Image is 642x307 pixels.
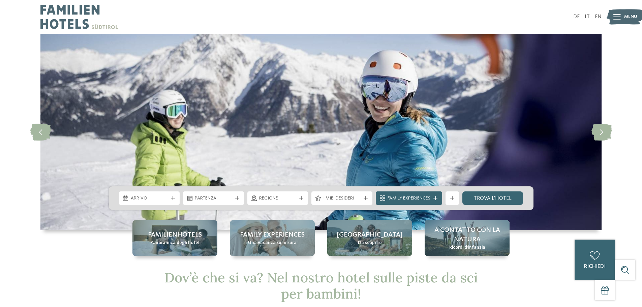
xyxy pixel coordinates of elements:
span: Una vacanza su misura [248,240,297,246]
a: Hotel sulle piste da sci per bambini: divertimento senza confini [GEOGRAPHIC_DATA] Da scoprire [327,220,412,256]
span: [GEOGRAPHIC_DATA] [337,230,403,240]
a: Hotel sulle piste da sci per bambini: divertimento senza confini Familienhotels Panoramica degli ... [132,220,217,256]
span: A contatto con la natura [431,225,503,244]
a: richiedi [575,240,615,280]
span: Da scoprire [358,240,382,246]
span: richiedi [584,264,606,269]
a: trova l’hotel [462,191,523,205]
a: IT [585,14,590,20]
img: Hotel sulle piste da sci per bambini: divertimento senza confini [40,34,602,230]
a: Hotel sulle piste da sci per bambini: divertimento senza confini Family experiences Una vacanza s... [230,220,315,256]
span: Partenza [195,195,232,202]
span: Regione [259,195,297,202]
a: Hotel sulle piste da sci per bambini: divertimento senza confini A contatto con la natura Ricordi... [425,220,510,256]
a: DE [573,14,580,20]
span: Familienhotels [148,230,202,240]
span: Dov’è che si va? Nel nostro hotel sulle piste da sci per bambini! [164,269,478,302]
span: Arrivo [131,195,168,202]
span: Family experiences [240,230,305,240]
span: I miei desideri [323,195,361,202]
span: Menu [624,13,637,20]
span: Family Experiences [388,195,430,202]
span: Ricordi d’infanzia [449,244,485,251]
a: EN [595,14,602,20]
span: Panoramica degli hotel [150,240,200,246]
